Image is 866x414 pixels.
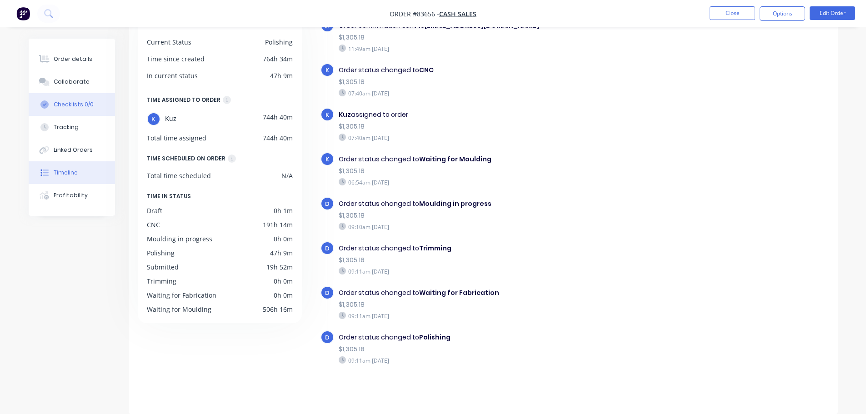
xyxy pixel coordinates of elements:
[54,146,93,154] div: Linked Orders
[339,267,653,275] div: 09:11am [DATE]
[54,123,79,131] div: Tracking
[339,155,653,164] div: Order status changed to
[263,220,293,229] div: 191h 14m
[419,244,451,253] b: Trimming
[339,122,653,131] div: $1,305.18
[339,89,653,97] div: 07:40am [DATE]
[29,70,115,93] button: Collaborate
[54,169,78,177] div: Timeline
[263,54,293,64] div: 764h 34m
[325,244,330,253] span: D
[54,78,90,86] div: Collaborate
[29,161,115,184] button: Timeline
[339,288,653,298] div: Order status changed to
[29,184,115,207] button: Profitability
[270,248,293,258] div: 47h 9m
[419,65,434,75] b: CNC
[266,262,293,272] div: 19h 52m
[147,234,212,244] div: Moulding in progress
[147,248,175,258] div: Polishing
[274,290,293,300] div: 0h 0m
[339,356,653,364] div: 09:11am [DATE]
[165,112,176,126] span: Kuz
[263,112,293,126] div: 744h 40m
[339,166,653,176] div: $1,305.18
[147,262,179,272] div: Submitted
[339,110,653,120] div: assigned to order
[339,333,653,342] div: Order status changed to
[263,133,293,143] div: 744h 40m
[147,95,220,105] div: TIME ASSIGNED TO ORDER
[339,312,653,320] div: 09:11am [DATE]
[16,7,30,20] img: Factory
[147,54,205,64] div: Time since created
[147,154,225,164] div: TIME SCHEDULED ON ORDER
[325,66,329,75] span: K
[325,200,330,208] span: D
[147,304,211,314] div: Waiting for Moulding
[265,37,293,47] div: Polishing
[339,300,653,309] div: $1,305.18
[54,100,94,109] div: Checklists 0/0
[419,199,491,208] b: Moulding in progress
[29,48,115,70] button: Order details
[339,223,653,231] div: 09:10am [DATE]
[29,139,115,161] button: Linked Orders
[147,206,162,215] div: Draft
[147,171,211,180] div: Total time scheduled
[54,191,88,200] div: Profitability
[339,244,653,253] div: Order status changed to
[339,77,653,87] div: $1,305.18
[274,234,293,244] div: 0h 0m
[710,6,755,20] button: Close
[339,211,653,220] div: $1,305.18
[147,191,191,201] span: TIME IN STATUS
[147,133,206,143] div: Total time assigned
[147,220,160,229] div: CNC
[274,206,293,215] div: 0h 1m
[147,71,198,80] div: In current status
[339,344,653,354] div: $1,305.18
[339,255,653,265] div: $1,305.18
[147,112,160,126] div: K
[29,93,115,116] button: Checklists 0/0
[263,304,293,314] div: 506h 16m
[325,155,329,164] span: K
[810,6,855,20] button: Edit Order
[339,199,653,209] div: Order status changed to
[419,155,491,164] b: Waiting for Moulding
[339,33,653,42] div: $1,305.18
[339,65,653,75] div: Order status changed to
[419,333,451,342] b: Polishing
[147,290,216,300] div: Waiting for Fabrication
[339,45,653,53] div: 11:49am [DATE]
[147,37,191,47] div: Current Status
[29,116,115,139] button: Tracking
[419,288,499,297] b: Waiting for Fabrication
[339,134,653,142] div: 07:40am [DATE]
[339,178,653,186] div: 06:54am [DATE]
[281,171,293,180] div: N/A
[439,10,476,18] a: Cash Sales
[325,333,330,342] span: D
[390,10,439,18] span: Order #83656 -
[325,110,329,119] span: K
[147,276,176,286] div: Trimming
[270,71,293,80] div: 47h 9m
[760,6,805,21] button: Options
[339,110,351,119] b: Kuz
[325,289,330,297] span: D
[274,276,293,286] div: 0h 0m
[54,55,92,63] div: Order details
